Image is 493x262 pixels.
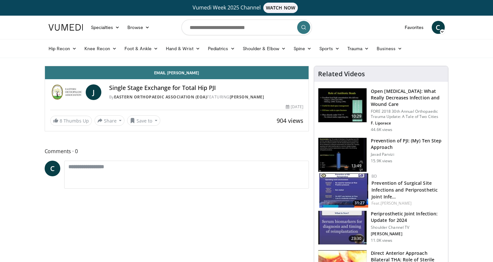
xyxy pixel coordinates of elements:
a: Knee Recon [80,42,121,55]
img: bdb02266-35f1-4bde-b55c-158a878fcef6.150x105_q85_crop-smart_upscale.jpg [319,173,368,208]
h3: Open [MEDICAL_DATA]: What Really Decreases Infection and Wound Care [371,88,444,108]
a: Foot & Ankle [121,42,162,55]
p: F. Liporace [371,121,444,126]
a: Browse [123,21,153,34]
a: Pediatrics [204,42,239,55]
a: Favorites [401,21,428,34]
p: Javad Parvizi [371,152,444,157]
span: 31:27 [353,200,367,206]
img: Eastern Orthopaedic Association (EOA) [50,84,83,100]
a: Hip Recon [45,42,81,55]
img: VuMedi Logo [49,24,83,31]
a: Vumedi Week 2025 ChannelWATCH NOW [50,3,444,13]
button: Share [94,115,125,126]
p: 15.9K views [371,158,392,164]
a: Email [PERSON_NAME] [45,66,309,79]
a: [PERSON_NAME] [381,200,412,206]
span: Comments 0 [45,147,309,155]
span: 10:29 [349,113,364,120]
a: 23:30 Periprosthetic Joint Infection: Update for 2024 Shoulder Channel TV [PERSON_NAME] 11.0K views [318,211,444,245]
div: [DATE] [286,104,303,110]
p: Shoulder Channel TV [371,225,444,230]
span: 8 [60,118,62,124]
a: Sports [315,42,343,55]
a: C [432,21,445,34]
a: Hand & Wrist [162,42,204,55]
h4: Single Stage Exchange for Total Hip PJI [109,84,304,92]
p: 44.6K views [371,127,392,132]
a: [PERSON_NAME] [230,94,264,100]
input: Search topics, interventions [181,20,312,35]
p: [PERSON_NAME] [371,231,444,237]
p: FORE 2018 30th Annual Orthopaedic Trauma Update: A Tale of Two Cities [371,109,444,119]
a: BD [371,173,377,179]
a: Trauma [343,42,373,55]
a: 13:49 Prevention of PJI: (My) Ten Step Approach Javad Parvizi 15.9K views [318,138,444,172]
h4: Related Videos [318,70,365,78]
a: Business [373,42,406,55]
div: By FEATURING [109,94,304,100]
a: Prevention of Surgical Site Infections and Periprosthetic Joint Infe… [371,180,438,200]
a: Specialties [87,21,124,34]
button: Save to [127,115,160,126]
span: 23:30 [349,235,364,242]
img: 0305937d-4796-49c9-8ba6-7e7cbcdfebb5.150x105_q85_crop-smart_upscale.jpg [318,211,367,245]
img: 300aa6cd-3a47-4862-91a3-55a981c86f57.150x105_q85_crop-smart_upscale.jpg [318,138,367,172]
a: Eastern Orthopaedic Association (EOA) [114,94,207,100]
a: 10:29 Open [MEDICAL_DATA]: What Really Decreases Infection and Wound Care FORE 2018 30th Annual O... [318,88,444,132]
span: WATCH NOW [263,3,298,13]
img: ded7be61-cdd8-40fc-98a3-de551fea390e.150x105_q85_crop-smart_upscale.jpg [318,88,367,122]
div: Feat. [371,200,443,206]
a: 8 Thumbs Up [50,116,92,126]
h3: Prevention of PJI: (My) Ten Step Approach [371,138,444,151]
a: Spine [290,42,315,55]
span: 904 views [277,117,303,124]
p: 11.0K views [371,238,392,243]
a: J [86,84,101,100]
h3: Periprosthetic Joint Infection: Update for 2024 [371,211,444,224]
a: C [45,161,60,176]
span: 13:49 [349,163,364,169]
a: 31:27 [319,173,368,208]
a: Shoulder & Elbow [239,42,290,55]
